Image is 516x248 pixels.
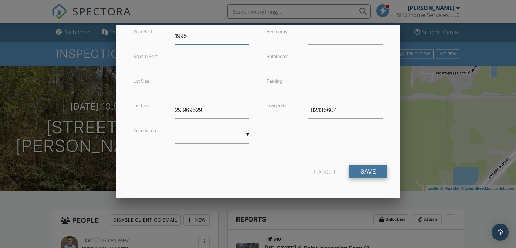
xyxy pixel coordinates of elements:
[133,128,156,133] label: Foundation
[133,78,149,84] label: Lot Size
[133,29,152,34] label: Year Built
[492,224,509,241] div: Open Intercom Messenger
[133,103,150,108] label: Latitude
[267,54,288,59] label: Bathrooms
[349,165,387,178] input: Save
[267,78,282,84] label: Parking
[267,103,287,108] label: Longitude
[267,29,287,34] label: Bedrooms
[133,54,158,59] label: Square Feet
[314,165,337,178] div: Cancel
